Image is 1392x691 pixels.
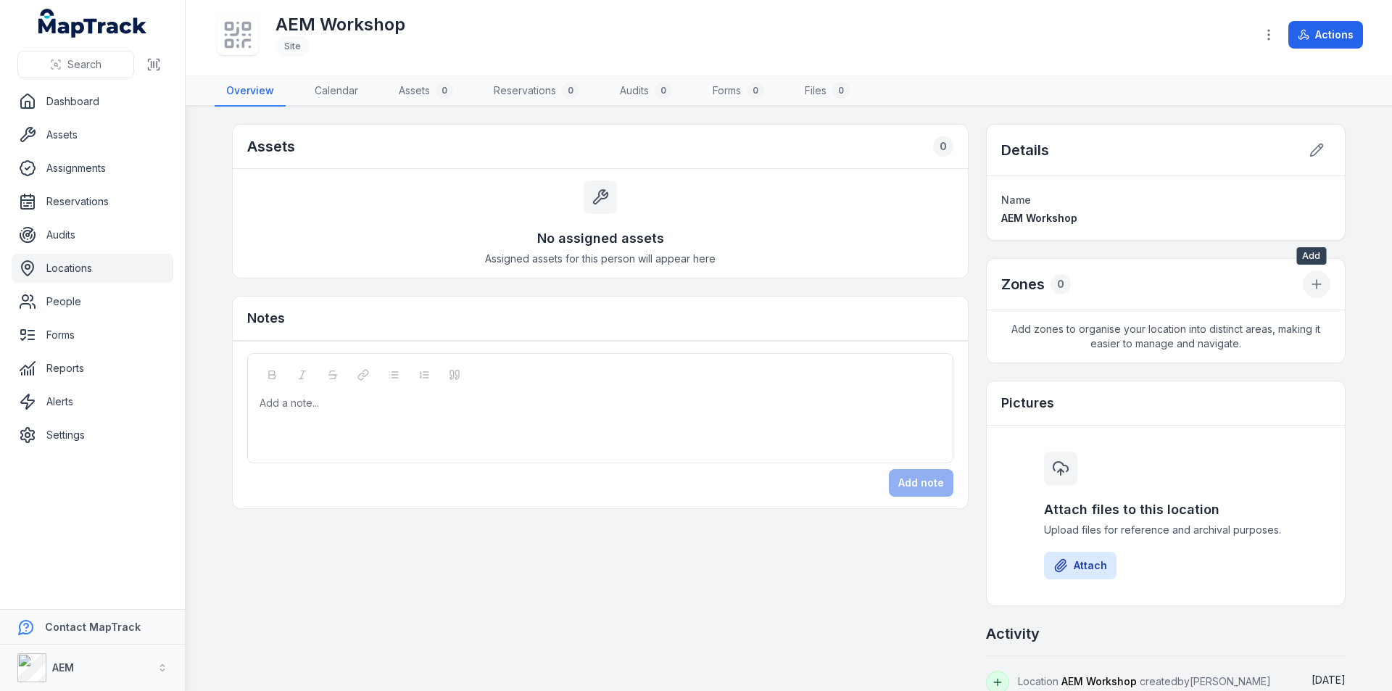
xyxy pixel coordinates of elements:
[1312,674,1346,686] time: 8/28/2025, 11:59:17 AM
[832,82,850,99] div: 0
[12,187,173,216] a: Reservations
[215,76,286,107] a: Overview
[655,82,672,99] div: 0
[1001,393,1054,413] h3: Pictures
[1312,674,1346,686] span: [DATE]
[1001,140,1049,160] h2: Details
[38,9,147,38] a: MapTrack
[17,51,134,78] button: Search
[987,310,1345,363] span: Add zones to organise your location into distinct areas, making it easier to manage and navigate.
[12,87,173,116] a: Dashboard
[45,621,141,633] strong: Contact MapTrack
[1288,21,1363,49] button: Actions
[1044,500,1288,520] h3: Attach files to this location
[12,387,173,416] a: Alerts
[52,661,74,674] strong: AEM
[303,76,370,107] a: Calendar
[485,252,716,266] span: Assigned assets for this person will appear here
[1296,247,1326,265] span: Add
[275,13,405,36] h1: AEM Workshop
[1044,552,1116,579] button: Attach
[12,421,173,450] a: Settings
[986,624,1040,644] h2: Activity
[1001,194,1031,206] span: Name
[12,220,173,249] a: Audits
[562,82,579,99] div: 0
[482,76,591,107] a: Reservations0
[701,76,776,107] a: Forms0
[1061,675,1137,687] span: AEM Workshop
[12,287,173,316] a: People
[275,36,310,57] div: Site
[12,254,173,283] a: Locations
[1001,212,1077,224] span: AEM Workshop
[933,136,953,157] div: 0
[1001,274,1045,294] h2: Zones
[436,82,453,99] div: 0
[793,76,861,107] a: Files0
[12,120,173,149] a: Assets
[247,308,285,328] h3: Notes
[12,320,173,349] a: Forms
[747,82,764,99] div: 0
[1044,523,1288,537] span: Upload files for reference and archival purposes.
[12,354,173,383] a: Reports
[537,228,664,249] h3: No assigned assets
[247,136,295,157] h2: Assets
[67,57,101,72] span: Search
[608,76,684,107] a: Audits0
[12,154,173,183] a: Assignments
[1051,274,1071,294] div: 0
[387,76,465,107] a: Assets0
[1018,675,1271,687] span: Location created by [PERSON_NAME]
